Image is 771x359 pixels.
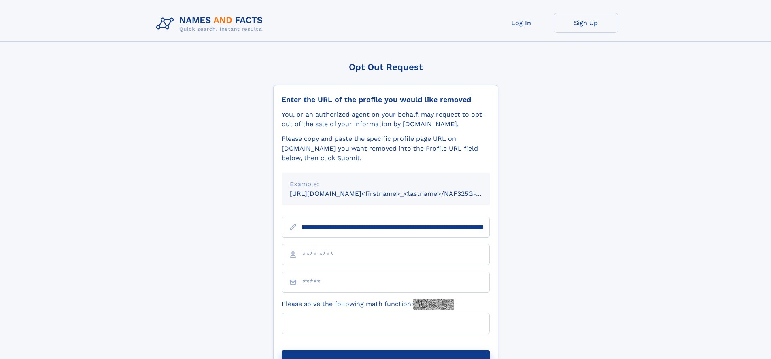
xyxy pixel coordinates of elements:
[282,95,490,104] div: Enter the URL of the profile you would like removed
[273,62,498,72] div: Opt Out Request
[290,190,505,198] small: [URL][DOMAIN_NAME]<firstname>_<lastname>/NAF325G-xxxxxxxx
[290,179,482,189] div: Example:
[282,134,490,163] div: Please copy and paste the specific profile page URL on [DOMAIN_NAME] you want removed into the Pr...
[282,299,454,310] label: Please solve the following math function:
[554,13,618,33] a: Sign Up
[489,13,554,33] a: Log In
[282,110,490,129] div: You, or an authorized agent on your behalf, may request to opt-out of the sale of your informatio...
[153,13,270,35] img: Logo Names and Facts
